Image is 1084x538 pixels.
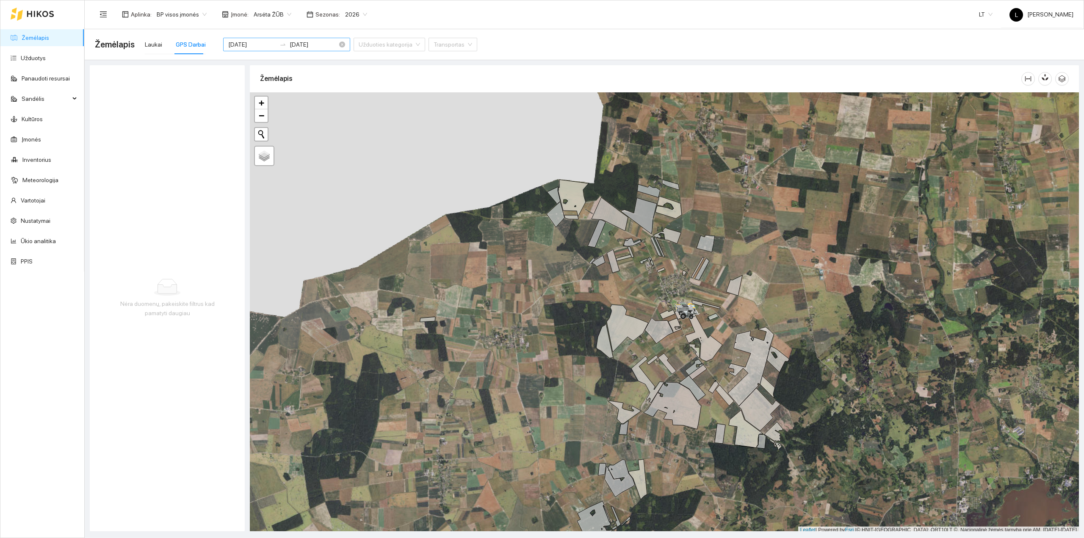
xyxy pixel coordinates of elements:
button: Initiate a new search [255,128,268,141]
div: GPS Darbai [176,40,206,49]
span: Žemėlapis [95,38,135,51]
a: Layers [255,147,274,165]
span: L [1015,8,1018,22]
span: menu-fold [100,11,107,18]
span: to [279,41,286,48]
a: Nustatymai [21,217,50,224]
a: PPIS [21,258,33,265]
a: Leaflet [800,527,816,533]
span: column-width [1022,75,1034,82]
span: shop [222,11,229,18]
span: layout [122,11,129,18]
span: calendar [307,11,313,18]
span: LT [979,8,993,21]
span: BP visos įmonės [157,8,207,21]
input: Pabaigos data [290,40,337,49]
a: Panaudoti resursai [22,75,70,82]
a: Zoom out [255,109,268,122]
a: Esri [845,527,854,533]
a: Žemėlapis [22,34,49,41]
a: Zoom in [255,97,268,109]
div: Nėra duomenų, pakeiskite filtrus kad pamatyti daugiau [111,299,224,318]
span: Įmonė : [231,10,249,19]
a: Kultūros [22,116,43,122]
span: [PERSON_NAME] [1009,11,1073,18]
a: Meteorologija [22,177,58,183]
span: Arsėta ŽŪB [254,8,291,21]
span: | [855,527,857,533]
a: Inventorius [22,156,51,163]
a: Užduotys [21,55,46,61]
span: close-circle [339,42,345,47]
span: swap-right [279,41,286,48]
span: Sandėlis [22,90,70,107]
span: Sezonas : [315,10,340,19]
span: − [259,110,264,121]
div: | Powered by © HNIT-[GEOGRAPHIC_DATA]; ORT10LT ©, Nacionalinė žemės tarnyba prie AM, [DATE]-[DATE] [798,527,1079,534]
div: Laukai [145,40,162,49]
a: Vartotojai [21,197,45,204]
a: Įmonės [22,136,41,143]
button: column-width [1021,72,1035,86]
span: 2026 [345,8,367,21]
span: + [259,97,264,108]
a: Ūkio analitika [21,238,56,244]
input: Pradžios data [228,40,276,49]
button: menu-fold [95,6,112,23]
div: Žemėlapis [260,67,1021,91]
span: Aplinka : [131,10,152,19]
